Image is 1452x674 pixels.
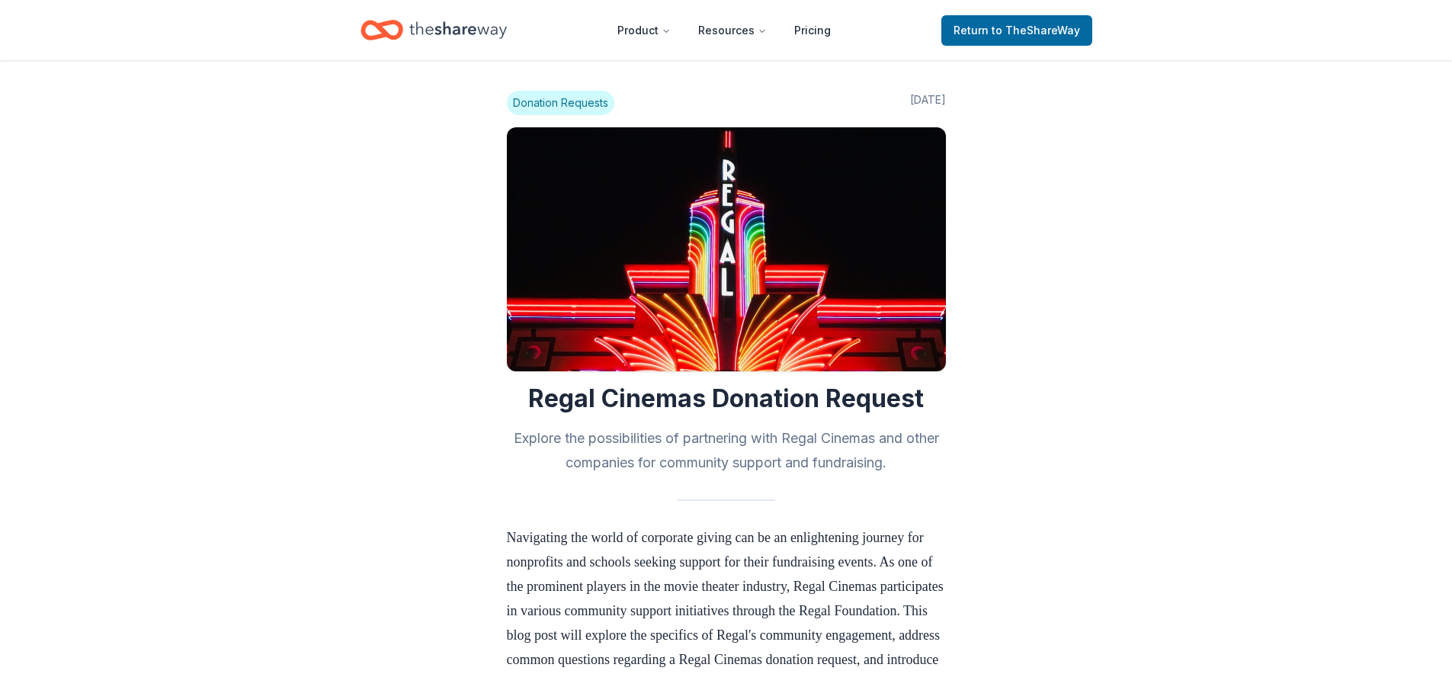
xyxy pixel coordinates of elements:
[507,426,946,475] h2: Explore the possibilities of partnering with Regal Cinemas and other companies for community supp...
[361,12,507,48] a: Home
[507,91,614,115] span: Donation Requests
[782,15,843,46] a: Pricing
[941,15,1092,46] a: Returnto TheShareWay
[954,21,1080,40] span: Return
[605,12,843,48] nav: Main
[605,15,683,46] button: Product
[992,24,1080,37] span: to TheShareWay
[910,91,946,115] span: [DATE]
[686,15,779,46] button: Resources
[507,384,946,414] h1: Regal Cinemas Donation Request
[507,127,946,371] img: Image for Regal Cinemas Donation Request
